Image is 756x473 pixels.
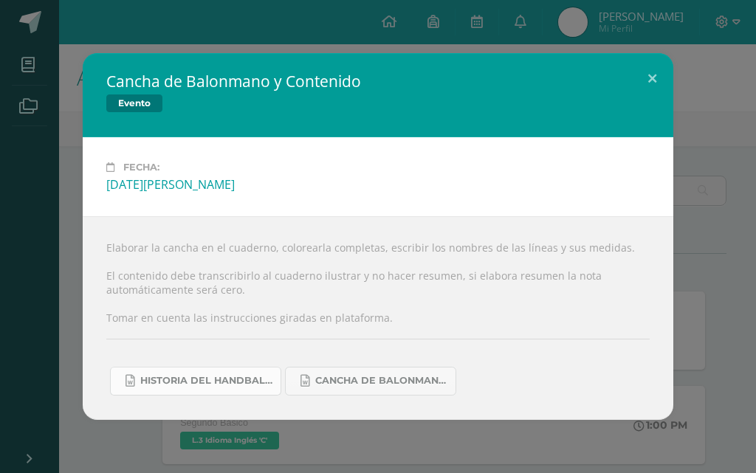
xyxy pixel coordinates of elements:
[106,71,361,92] h2: Cancha de Balonmano y Contenido
[140,375,273,387] span: Historia del handball.docx
[631,53,673,103] button: Close (Esc)
[106,176,650,193] div: [DATE][PERSON_NAME]
[83,216,673,419] div: Elaborar la cancha en el cuaderno, colorearla completas, escribir los nombres de las líneas y sus...
[123,162,159,173] span: Fecha:
[110,367,281,396] a: Historia del handball.docx
[106,94,162,112] span: Evento
[285,367,456,396] a: Cancha de Balonmano.docx
[315,375,448,387] span: Cancha de Balonmano.docx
